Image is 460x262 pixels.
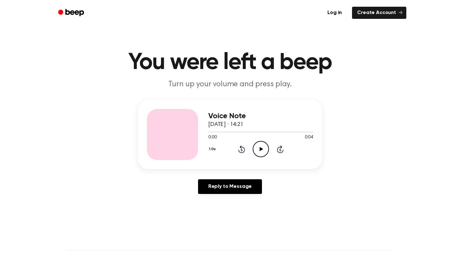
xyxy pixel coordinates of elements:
[208,122,243,127] span: [DATE] · 14:21
[305,134,313,141] span: 0:04
[66,51,394,74] h1: You were left a beep
[352,7,406,19] a: Create Account
[107,79,353,90] p: Turn up your volume and press play.
[208,134,217,141] span: 0:00
[208,144,218,155] button: 1.0x
[321,5,348,20] a: Log in
[198,179,262,194] a: Reply to Message
[208,112,313,120] h3: Voice Note
[54,7,90,19] a: Beep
